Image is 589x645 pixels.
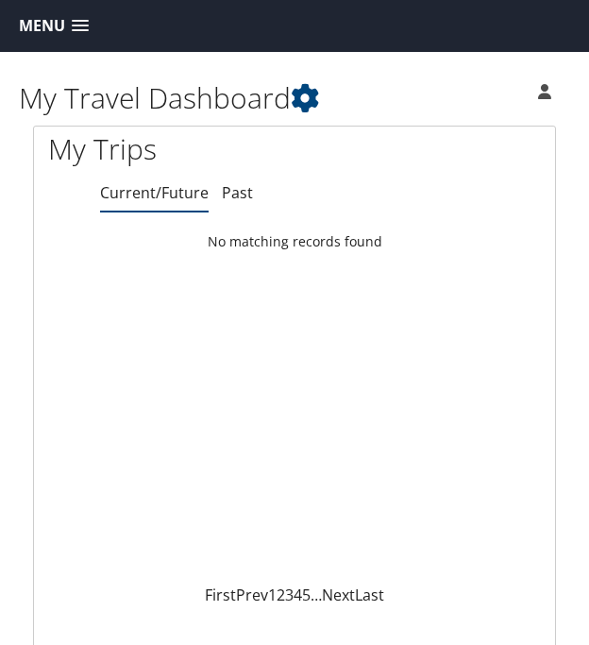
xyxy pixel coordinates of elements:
[100,182,209,203] a: Current/Future
[268,585,277,605] a: 1
[48,129,541,169] h1: My Trips
[285,585,294,605] a: 3
[311,585,322,605] span: …
[236,585,268,605] a: Prev
[355,585,384,605] a: Last
[302,585,311,605] a: 5
[294,585,302,605] a: 4
[277,585,285,605] a: 2
[222,182,253,203] a: Past
[34,225,555,259] td: No matching records found
[322,585,355,605] a: Next
[19,78,432,118] h1: My Travel Dashboard
[19,17,65,35] span: Menu
[9,10,98,42] a: Menu
[205,585,236,605] a: First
